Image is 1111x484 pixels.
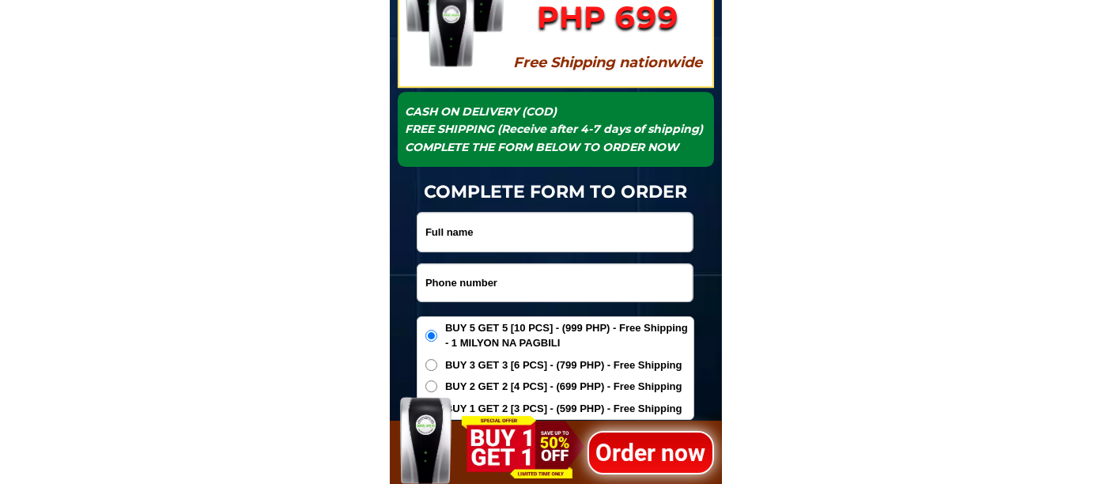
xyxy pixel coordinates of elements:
span: BUY 5 GET 5 [10 PCS] - (999 PHP) - Free Shipping - 1 MILYON NA PAGBILI [445,320,693,351]
h1: CASH ON DELIVERY (COD) FREE SHIPPING (Receive after 4-7 days of shipping) COMPLETE THE FORM BELOW... [406,103,706,156]
span: BUY 2 GET 2 [4 PCS] - (699 PHP) - Free Shipping [445,379,682,395]
h1: Free Shipping nationwide [504,52,712,74]
span: BUY 3 GET 3 [6 PCS] - (799 PHP) - Free Shipping [445,357,682,373]
h1: COMPLETE FORM TO ORDER [390,179,722,205]
input: BUY 3 GET 3 [6 PCS] - (799 PHP) - Free Shipping [425,359,437,371]
input: BUY 5 GET 5 [10 PCS] - (999 PHP) - Free Shipping - 1 MILYON NA PAGBILI [425,330,437,342]
input: Input phone_number [418,264,693,301]
input: Input full_name [418,213,693,251]
h1: Order now [588,434,714,470]
input: BUY 2 GET 2 [4 PCS] - (699 PHP) - Free Shipping [425,380,437,392]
